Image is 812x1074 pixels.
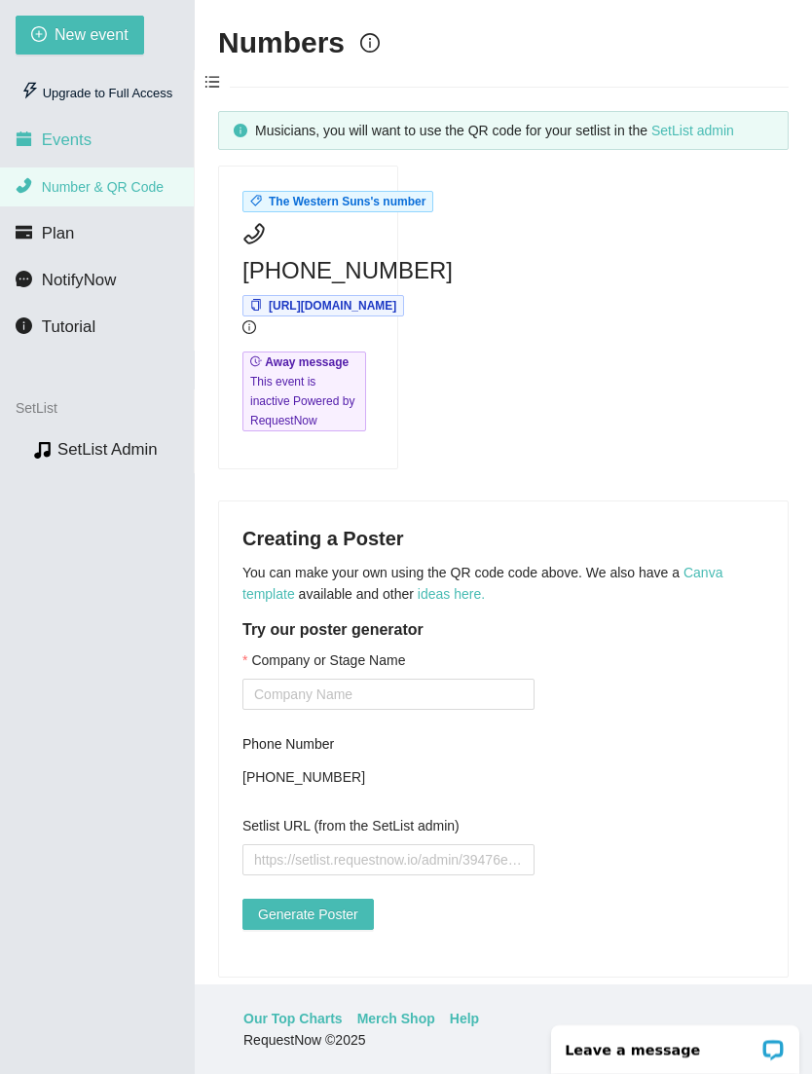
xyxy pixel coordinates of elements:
iframe: LiveChat chat widget [538,1013,812,1074]
button: plus-circleNew event [16,16,144,55]
span: copy [250,299,262,311]
button: Generate Poster [242,899,374,930]
span: Events [42,130,92,149]
b: Away message [265,355,349,369]
label: Setlist URL (from the SetList admin) [242,815,460,836]
a: SetList Admin [57,440,158,459]
span: NotifyNow [42,271,116,289]
span: Plan [42,224,75,242]
h5: Try our poster generator [242,618,764,642]
span: [URL][DOMAIN_NAME] [269,299,396,313]
div: [PHONE_NUMBER] [242,762,535,792]
p: You can make your own using the QR code code above. We also have a available and other [242,562,764,605]
span: phone [242,222,266,245]
span: Tutorial [42,317,95,336]
div: Upgrade to Full Access [16,74,178,113]
span: This event is inactive Powered by RequestNow [250,372,358,430]
a: ideas here. [418,586,485,602]
div: RequestNow © 2025 [243,1029,758,1051]
h2: Numbers [218,23,345,63]
span: info-circle [234,124,247,137]
div: Musicians, you will want to use the QR code for your setlist in the [255,120,773,141]
a: Help [450,1008,479,1029]
span: info-circle [242,320,256,334]
h4: Creating a Poster [242,525,764,552]
a: Canva template [242,565,722,602]
span: plus-circle [31,26,47,45]
span: [PHONE_NUMBER] [242,252,453,289]
a: Merch Shop [357,1008,435,1029]
span: credit-card [16,224,32,241]
input: Setlist URL (from the SetList admin) [242,844,535,875]
span: tag [250,195,262,206]
a: Our Top Charts [243,1008,343,1029]
span: info-circle [360,33,380,53]
span: info-circle [16,317,32,334]
span: Generate Poster [258,904,358,925]
span: message [16,271,32,287]
span: The Western Suns's number [269,195,425,208]
span: field-time [250,355,262,367]
span: phone [16,177,32,194]
span: Number & QR Code [42,179,164,195]
span: New event [55,22,129,47]
a: SetList admin [651,123,734,138]
label: Company or Stage Name [242,649,405,671]
span: thunderbolt [21,82,39,99]
input: Company or Stage Name [242,679,535,710]
span: calendar [16,130,32,147]
div: Phone Number [242,733,535,755]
